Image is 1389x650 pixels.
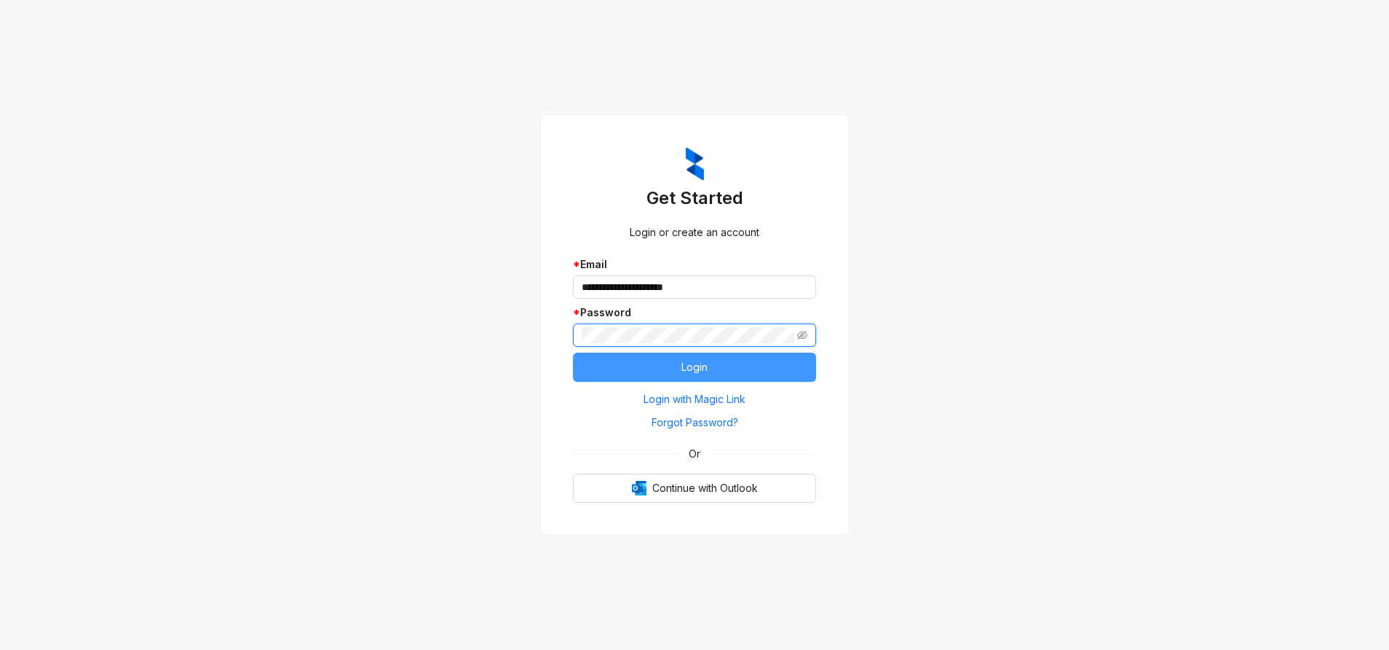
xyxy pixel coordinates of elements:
[573,305,816,321] div: Password
[573,224,816,240] div: Login or create an account
[573,474,816,503] button: OutlookContinue with Outlook
[652,415,738,431] span: Forgot Password?
[632,481,646,496] img: Outlook
[681,359,708,375] span: Login
[797,330,807,340] span: eye-invisible
[678,446,711,462] span: Or
[573,257,816,273] div: Email
[686,147,704,181] img: ZumaIcon
[652,480,758,496] span: Continue with Outlook
[573,187,816,210] h3: Get Started
[573,411,816,434] button: Forgot Password?
[573,388,816,411] button: Login with Magic Link
[644,391,745,407] span: Login with Magic Link
[573,353,816,382] button: Login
